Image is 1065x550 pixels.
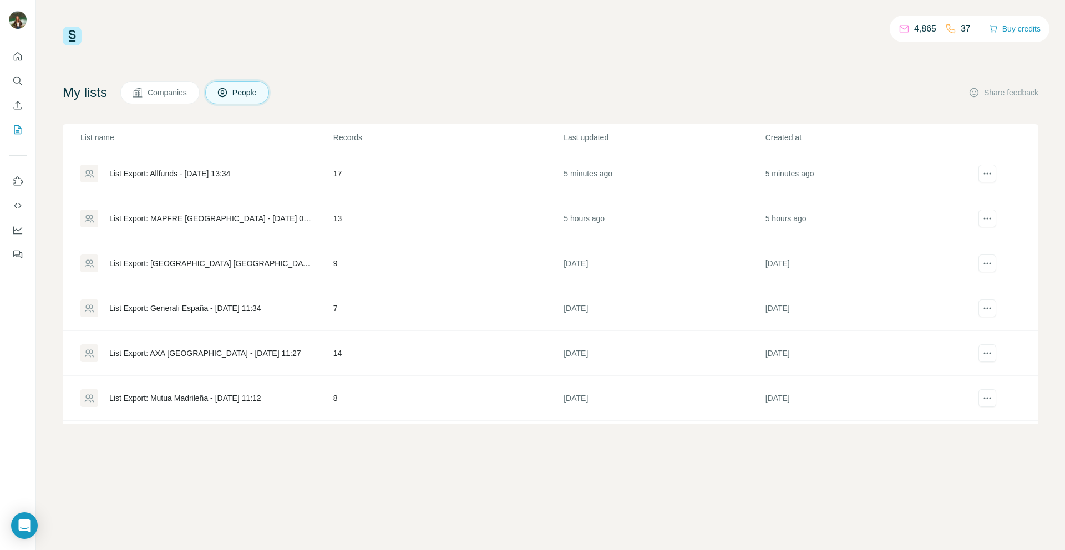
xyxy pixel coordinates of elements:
button: Search [9,71,27,91]
button: Feedback [9,245,27,264]
td: 9 [333,241,563,286]
div: List Export: MAPFRE [GEOGRAPHIC_DATA] - [DATE] 08:53 [109,213,315,224]
p: 4,865 [914,22,936,35]
td: 5 minutes ago [765,151,966,196]
td: [DATE] [563,241,764,286]
h4: My lists [63,84,107,101]
button: actions [978,210,996,227]
td: 5 minutes ago [563,151,764,196]
td: 5 hours ago [765,196,966,241]
td: [DATE] [563,376,764,421]
td: 14 [333,331,563,376]
td: 13 [333,196,563,241]
button: actions [978,299,996,317]
button: My lists [9,120,27,140]
td: [DATE] [563,286,764,331]
div: List Export: Mutua Madrileña - [DATE] 11:12 [109,393,261,404]
button: Use Surfe on LinkedIn [9,171,27,191]
p: List name [80,132,332,143]
span: People [232,87,258,98]
div: List Export: [GEOGRAPHIC_DATA] [GEOGRAPHIC_DATA] - [DATE] 12:19 [109,258,315,269]
td: [DATE] [765,376,966,421]
td: [DATE] [765,331,966,376]
td: 7 [333,286,563,331]
td: [DATE] [563,421,764,466]
td: [DATE] [765,241,966,286]
button: actions [978,165,996,182]
div: List Export: Generali España - [DATE] 11:34 [109,303,261,314]
div: List Export: AXA [GEOGRAPHIC_DATA] - [DATE] 11:27 [109,348,301,359]
td: 6 [333,421,563,466]
button: actions [978,254,996,272]
p: Records [333,132,562,143]
img: Avatar [9,11,27,29]
span: Companies [148,87,188,98]
button: actions [978,389,996,407]
button: Enrich CSV [9,95,27,115]
div: Open Intercom Messenger [11,512,38,539]
p: Created at [765,132,966,143]
button: Use Surfe API [9,196,27,216]
p: 37 [961,22,971,35]
button: Quick start [9,47,27,67]
button: actions [978,344,996,362]
td: [DATE] [563,331,764,376]
td: [DATE] [765,286,966,331]
img: Surfe Logo [63,27,82,45]
p: Last updated [564,132,764,143]
td: [DATE] [765,421,966,466]
td: 17 [333,151,563,196]
td: 5 hours ago [563,196,764,241]
div: List Export: Allfunds - [DATE] 13:34 [109,168,230,179]
button: Buy credits [989,21,1041,37]
td: 8 [333,376,563,421]
button: Share feedback [968,87,1038,98]
button: Dashboard [9,220,27,240]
